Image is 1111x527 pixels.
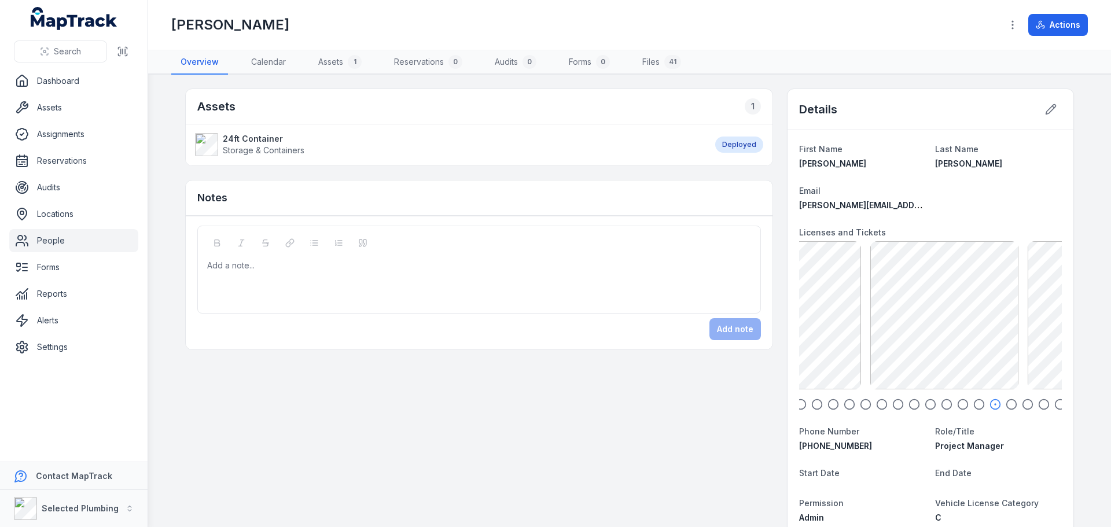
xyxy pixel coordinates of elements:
strong: Selected Plumbing [42,503,119,513]
a: Locations [9,202,138,226]
div: 0 [448,55,462,69]
span: Project Manager [935,441,1004,451]
span: Last Name [935,144,978,154]
span: Phone Number [799,426,859,436]
button: Search [14,40,107,62]
div: 1 [348,55,362,69]
a: Forms0 [560,50,619,75]
strong: Contact MapTrack [36,471,112,481]
a: Settings [9,336,138,359]
h3: Notes [197,190,227,206]
span: [PERSON_NAME][EMAIL_ADDRESS][DOMAIN_NAME] [799,200,1006,210]
a: Reservations0 [385,50,472,75]
h1: [PERSON_NAME] [171,16,289,34]
a: MapTrack [31,7,117,30]
a: Overview [171,50,228,75]
div: 1 [745,98,761,115]
span: [PHONE_NUMBER] [799,441,872,451]
a: Assets [9,96,138,119]
a: Reservations [9,149,138,172]
a: Files41 [633,50,690,75]
span: Role/Title [935,426,974,436]
span: [PERSON_NAME] [799,159,866,168]
a: Calendar [242,50,295,75]
span: Start Date [799,468,840,478]
span: C [935,513,941,522]
div: 41 [664,55,681,69]
a: Assignments [9,123,138,146]
a: Audits0 [485,50,546,75]
span: Licenses and Tickets [799,227,886,237]
span: [PERSON_NAME] [935,159,1002,168]
a: Dashboard [9,69,138,93]
div: Deployed [715,137,763,153]
a: 24ft ContainerStorage & Containers [195,133,704,156]
a: Assets1 [309,50,371,75]
h2: Details [799,101,837,117]
a: Alerts [9,309,138,332]
span: Search [54,46,81,57]
span: Storage & Containers [223,145,304,155]
button: Actions [1028,14,1088,36]
a: People [9,229,138,252]
a: Reports [9,282,138,305]
strong: 24ft Container [223,133,304,145]
a: Audits [9,176,138,199]
a: Forms [9,256,138,279]
span: Admin [799,513,824,522]
span: Permission [799,498,844,508]
span: Vehicle License Category [935,498,1039,508]
span: Email [799,186,821,196]
div: 0 [596,55,610,69]
span: End Date [935,468,972,478]
h2: Assets [197,98,236,115]
span: First Name [799,144,843,154]
div: 0 [523,55,536,69]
